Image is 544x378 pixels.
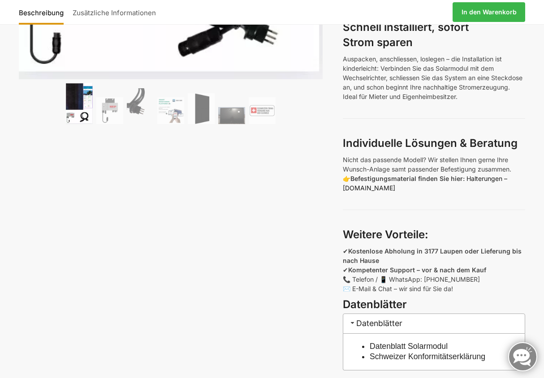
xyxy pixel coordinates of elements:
strong: Weitere Vorteile: [343,228,428,241]
h3: Datenblätter [343,314,525,334]
img: Nep 600 [96,97,123,124]
a: In den Warenkorb [453,2,526,22]
p: ✔ ✔ 📞 Telefon / 📱 WhatsApp: [PHONE_NUMBER] ✉️ E-Mail & Chat – wir sind für Sie da! [343,246,525,293]
img: Balkonkraftwerk 405/600 Watt erweiterbar – Bild 7 [249,97,276,124]
a: Beschreibung [19,1,68,23]
a: Schweizer Konformitätserklärung [370,352,485,361]
strong: Individuelle Lösungen & Beratung [343,137,518,150]
p: Nicht das passende Modell? Wir stellen Ihnen gerne Ihre Wunsch-Anlage samt passender Befestigung ... [343,155,525,193]
p: Auspacken, anschliessen, loslegen – die Installation ist kinderleicht: Verbinden Sie das Solarmod... [343,54,525,101]
img: Balkonkraftwerk 405/600 Watt erweiterbar – Bild 4 [157,97,184,124]
strong: Kompetenter Support – vor & nach dem Kauf [348,266,486,274]
img: Steckerfertig Plug & Play mit 410 Watt [66,83,93,124]
img: Anschlusskabel-3meter_schweizer-stecker [127,88,154,124]
h3: Datenblätter [343,297,525,313]
strong: Befestigungsmaterial finden Sie hier: [350,175,465,182]
img: TommaTech Vorderseite [188,93,215,124]
a: Zusätzliche Informationen [68,1,160,23]
img: Balkonkraftwerk 405/600 Watt erweiterbar – Bild 6 [218,107,245,124]
strong: Kostenlose Abholung in 3177 Laupen oder Lieferung bis nach Hause [343,247,522,264]
a: Datenblatt Solarmodul [370,342,448,351]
